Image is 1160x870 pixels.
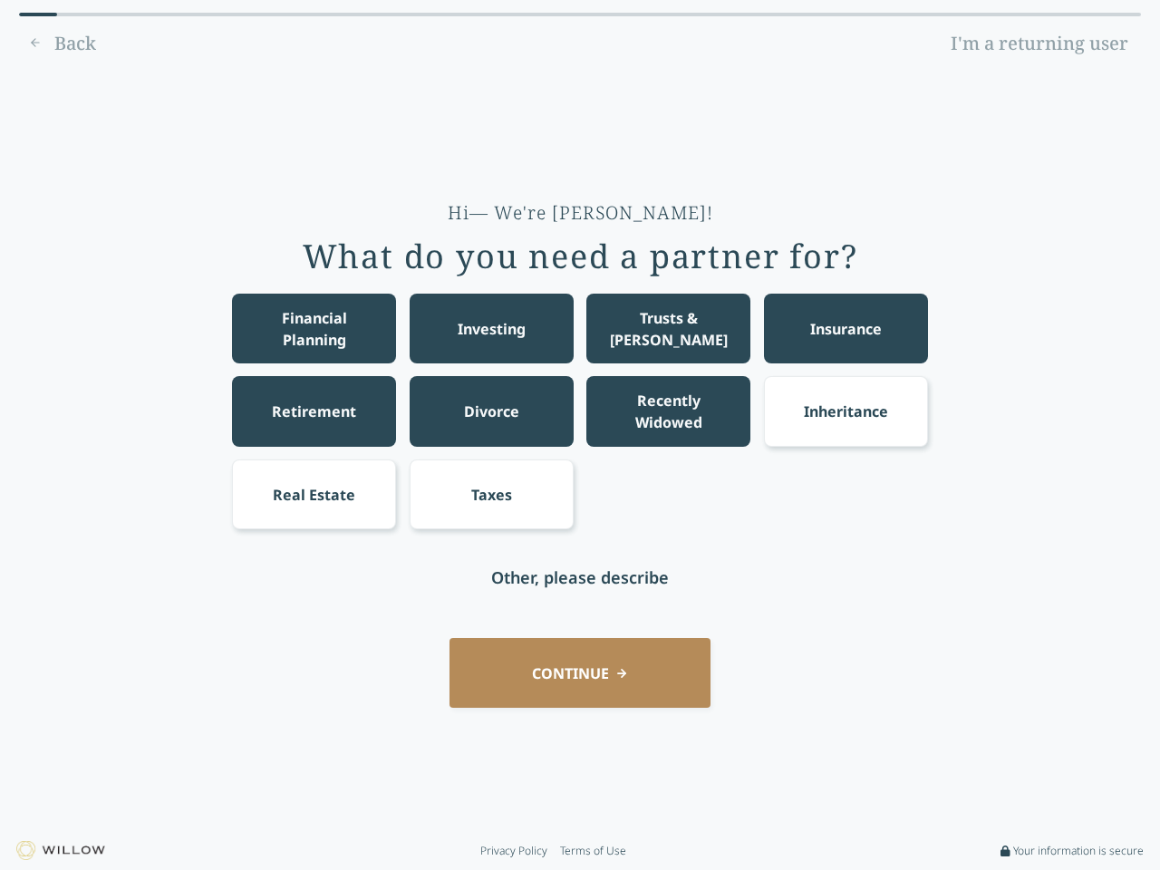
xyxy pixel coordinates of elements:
div: What do you need a partner for? [303,238,858,275]
div: Insurance [810,318,882,340]
img: Willow logo [16,841,105,860]
div: 0% complete [19,13,57,16]
div: Retirement [272,401,356,422]
div: Divorce [464,401,519,422]
div: Trusts & [PERSON_NAME] [604,307,734,351]
div: Hi— We're [PERSON_NAME]! [448,200,713,226]
div: Taxes [471,484,512,506]
button: CONTINUE [449,638,710,708]
div: Financial Planning [249,307,380,351]
div: Inheritance [804,401,888,422]
div: Recently Widowed [604,390,734,433]
div: Investing [458,318,526,340]
div: Other, please describe [491,565,669,590]
div: Real Estate [273,484,355,506]
span: Your information is secure [1013,844,1144,858]
a: Privacy Policy [480,844,547,858]
a: Terms of Use [560,844,626,858]
a: I'm a returning user [938,29,1141,58]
